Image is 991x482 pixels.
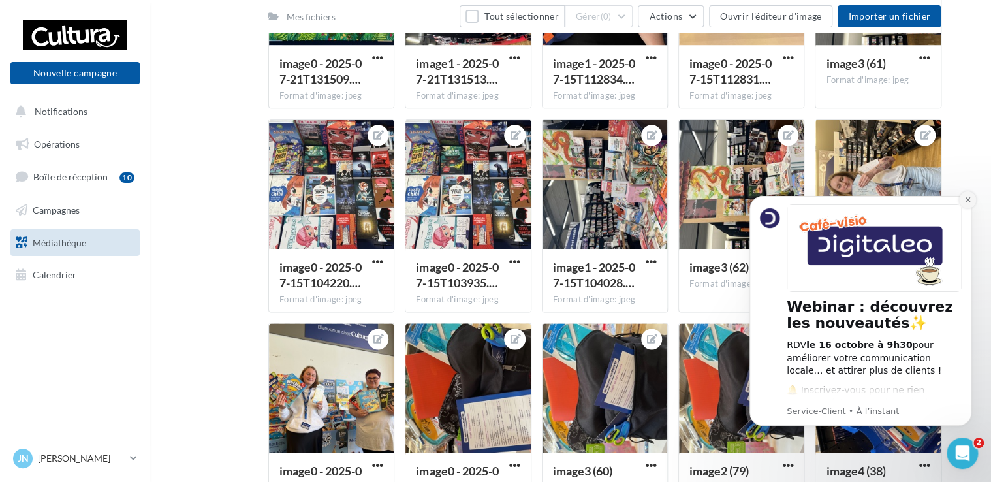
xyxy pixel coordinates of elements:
[416,56,498,86] span: image1 - 2025-07-21T131513.826
[848,10,930,22] span: Importer un fichier
[35,106,87,117] span: Notifications
[416,90,520,102] div: Format d'image: jpeg
[638,5,703,27] button: Actions
[10,62,140,84] button: Nouvelle campagne
[826,74,930,86] div: Format d'image: jpeg
[416,294,520,306] div: Format d'image: jpeg
[553,260,635,290] span: image1 - 2025-07-15T104028.433
[973,438,984,448] span: 2
[553,464,612,478] span: image3 (60)
[287,10,336,24] div: Mes fichiers
[33,236,86,248] span: Médiathèque
[38,452,125,465] p: [PERSON_NAME]
[553,90,657,102] div: Format d'image: jpeg
[826,56,885,71] span: image3 (61)
[8,131,142,158] a: Opérations
[279,294,383,306] div: Format d'image: jpeg
[10,446,140,471] a: JN [PERSON_NAME]
[689,260,749,274] span: image3 (62)
[33,204,80,216] span: Campagnes
[460,5,564,27] button: Tout sélectionner
[33,171,108,182] span: Boîte de réception
[601,11,612,22] span: (0)
[649,10,682,22] span: Actions
[416,260,498,290] span: image0 - 2025-07-15T103935.054
[34,138,80,150] span: Opérations
[8,98,137,125] button: Notifications
[689,464,749,478] span: image2 (79)
[689,278,793,290] div: Format d'image: jpeg
[730,180,991,475] iframe: Intercom notifications message
[838,5,941,27] button: Importer un fichier
[279,260,362,290] span: image0 - 2025-07-15T104220.123
[553,56,635,86] span: image1 - 2025-07-15T112834.056
[8,197,142,224] a: Campagnes
[565,5,633,27] button: Gérer(0)
[279,56,362,86] span: image0 - 2025-07-21T131509.970
[33,269,76,280] span: Calendrier
[709,5,832,27] button: Ouvrir l'éditeur d'image
[18,452,29,465] span: JN
[553,294,657,306] div: Format d'image: jpeg
[8,261,142,289] a: Calendrier
[8,163,142,191] a: Boîte de réception10
[119,172,134,183] div: 10
[689,90,793,102] div: Format d'image: jpeg
[947,438,978,469] iframe: Intercom live chat
[279,90,383,102] div: Format d'image: jpeg
[8,229,142,257] a: Médiathèque
[689,56,772,86] span: image0 - 2025-07-15T112831.297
